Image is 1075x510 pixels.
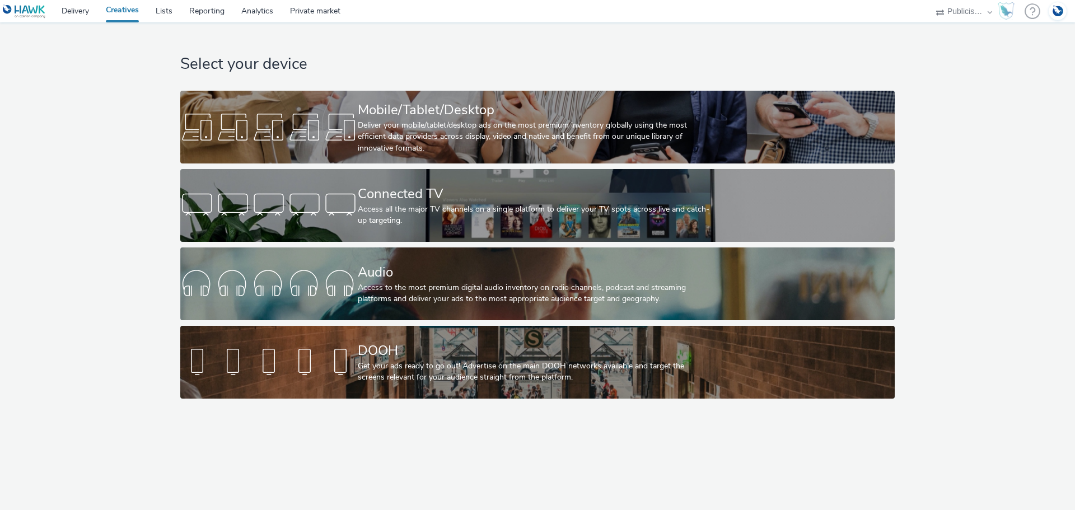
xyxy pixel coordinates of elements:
[998,2,1019,20] a: Hawk Academy
[180,247,894,320] a: AudioAccess to the most premium digital audio inventory on radio channels, podcast and streaming ...
[180,91,894,163] a: Mobile/Tablet/DesktopDeliver your mobile/tablet/desktop ads on the most premium inventory globall...
[358,204,713,227] div: Access all the major TV channels on a single platform to deliver your TV spots across live and ca...
[358,361,713,383] div: Get your ads ready to go out! Advertise on the main DOOH networks available and target the screen...
[358,282,713,305] div: Access to the most premium digital audio inventory on radio channels, podcast and streaming platf...
[358,341,713,361] div: DOOH
[180,54,894,75] h1: Select your device
[1049,2,1066,21] img: Account DE
[358,184,713,204] div: Connected TV
[358,120,713,154] div: Deliver your mobile/tablet/desktop ads on the most premium inventory globally using the most effi...
[3,4,46,18] img: undefined Logo
[358,100,713,120] div: Mobile/Tablet/Desktop
[180,326,894,399] a: DOOHGet your ads ready to go out! Advertise on the main DOOH networks available and target the sc...
[180,169,894,242] a: Connected TVAccess all the major TV channels on a single platform to deliver your TV spots across...
[358,263,713,282] div: Audio
[998,2,1015,20] img: Hawk Academy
